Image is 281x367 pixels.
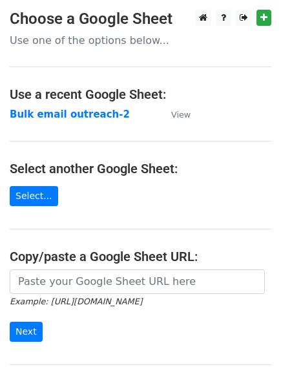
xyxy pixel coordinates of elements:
[10,322,43,342] input: Next
[10,161,271,176] h4: Select another Google Sheet:
[10,10,271,28] h3: Choose a Google Sheet
[10,249,271,264] h4: Copy/paste a Google Sheet URL:
[10,186,58,206] a: Select...
[10,297,142,306] small: Example: [URL][DOMAIN_NAME]
[158,109,191,120] a: View
[10,87,271,102] h4: Use a recent Google Sheet:
[171,110,191,120] small: View
[10,109,130,120] a: Bulk email outreach-2
[10,269,265,294] input: Paste your Google Sheet URL here
[10,34,271,47] p: Use one of the options below...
